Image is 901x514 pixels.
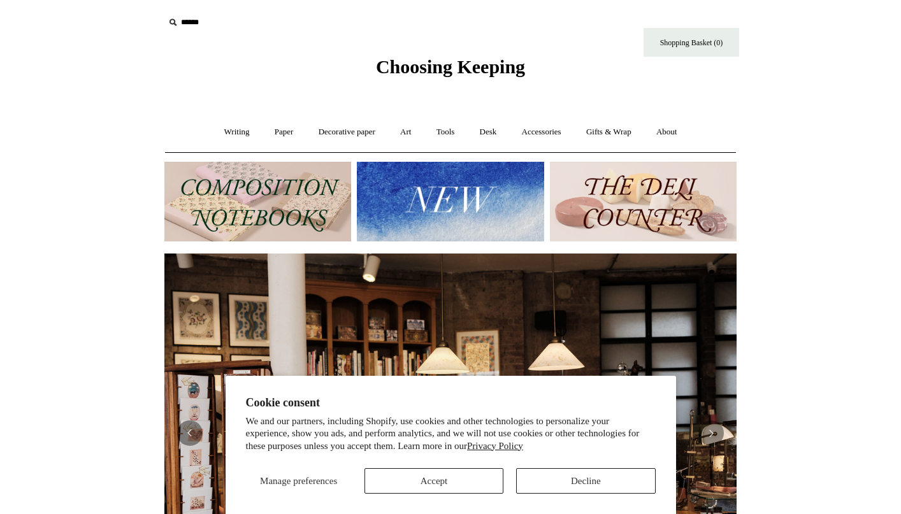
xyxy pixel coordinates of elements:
img: The Deli Counter [550,162,737,241]
button: Previous [177,420,203,446]
button: Manage preferences [246,468,352,494]
a: Accessories [510,115,573,149]
a: About [645,115,689,149]
a: Shopping Basket (0) [644,28,739,57]
a: Choosing Keeping [376,66,525,75]
img: New.jpg__PID:f73bdf93-380a-4a35-bcfe-7823039498e1 [357,162,544,241]
button: Next [698,420,724,446]
span: Manage preferences [260,476,337,486]
button: Accept [364,468,503,494]
a: Paper [263,115,305,149]
a: Privacy Policy [467,441,523,451]
a: Tools [425,115,466,149]
a: Desk [468,115,508,149]
a: Writing [213,115,261,149]
a: Decorative paper [307,115,387,149]
button: Decline [516,468,655,494]
img: 202302 Composition ledgers.jpg__PID:69722ee6-fa44-49dd-a067-31375e5d54ec [164,162,351,241]
a: Gifts & Wrap [575,115,643,149]
span: Choosing Keeping [376,56,525,77]
h2: Cookie consent [246,396,656,410]
p: We and our partners, including Shopify, use cookies and other technologies to personalize your ex... [246,415,656,453]
a: Art [389,115,422,149]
